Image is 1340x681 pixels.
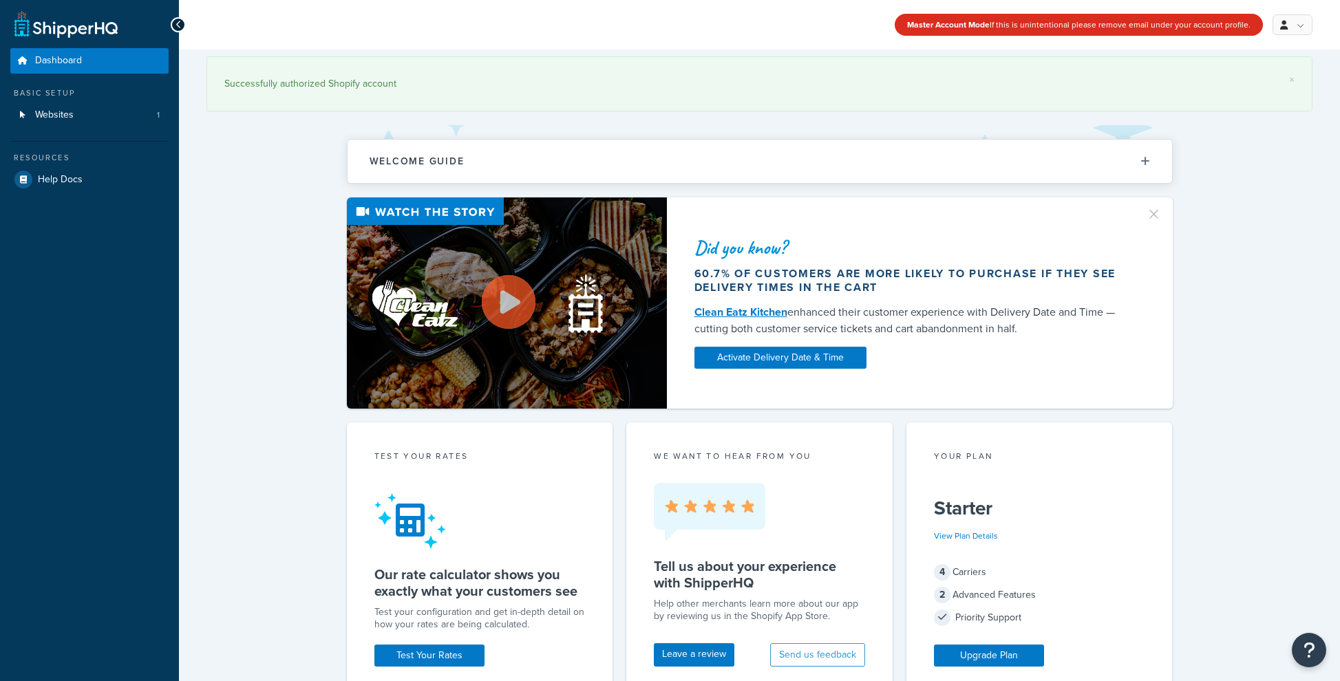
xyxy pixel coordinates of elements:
div: Basic Setup [10,87,169,99]
div: 60.7% of customers are more likely to purchase if they see delivery times in the cart [694,267,1129,294]
span: 1 [157,109,160,121]
a: Test Your Rates [374,645,485,667]
div: If this is unintentional please remove email under your account profile. [895,14,1263,36]
h5: Starter [934,497,1145,519]
div: Resources [10,152,169,164]
span: 2 [934,587,950,603]
a: Leave a review [654,643,734,667]
h5: Tell us about your experience with ShipperHQ [654,558,865,591]
span: Help Docs [38,174,83,186]
div: enhanced their customer experience with Delivery Date and Time — cutting both customer service ti... [694,304,1129,337]
span: 4 [934,564,950,581]
a: View Plan Details [934,530,998,542]
div: Priority Support [934,608,1145,627]
strong: Master Account Mode [907,19,990,31]
div: Carriers [934,563,1145,582]
div: Test your configuration and get in-depth detail on how your rates are being calculated. [374,606,586,631]
div: Test your rates [374,450,586,466]
a: × [1289,74,1295,85]
button: Send us feedback [770,643,865,667]
h5: Our rate calculator shows you exactly what your customers see [374,566,586,599]
div: Did you know? [694,238,1129,257]
a: Activate Delivery Date & Time [694,347,866,369]
div: Advanced Features [934,585,1145,605]
p: we want to hear from you [654,450,865,462]
button: Welcome Guide [348,140,1172,183]
a: Dashboard [10,48,169,74]
li: Websites [10,102,169,128]
span: Websites [35,109,74,121]
a: Upgrade Plan [934,645,1044,667]
span: Dashboard [35,55,82,67]
a: Help Docs [10,167,169,192]
p: Help other merchants learn more about our app by reviewing us in the Shopify App Store. [654,598,865,623]
div: Successfully authorized Shopify account [224,74,1295,94]
a: Clean Eatz Kitchen [694,304,787,320]
div: Your Plan [934,450,1145,466]
h2: Welcome Guide [370,156,465,166]
a: Websites1 [10,102,169,128]
button: Open Resource Center [1292,633,1326,667]
img: Video thumbnail [347,197,667,409]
